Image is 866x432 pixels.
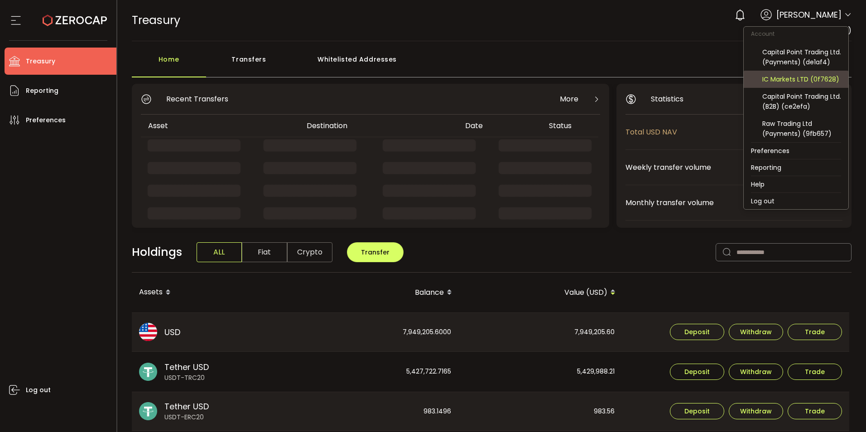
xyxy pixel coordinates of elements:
[740,369,772,375] span: Withdraw
[132,12,180,28] span: Treasury
[762,91,841,111] div: Capital Point Trading Ltd. (B2B) (ce2efa)
[132,244,182,261] span: Holdings
[805,369,825,375] span: Trade
[166,93,228,105] span: Recent Transfers
[805,329,825,335] span: Trade
[299,120,458,131] div: Destination
[459,313,622,352] div: 7,949,205.60
[139,323,157,341] img: usd_portfolio.svg
[762,74,841,84] div: IC Markets LTD (0f7628)
[729,403,783,419] button: Withdraw
[670,324,724,340] button: Deposit
[197,242,242,262] span: ALL
[788,403,842,419] button: Trade
[684,369,710,375] span: Deposit
[26,55,55,68] span: Treasury
[296,313,458,352] div: 7,949,205.6000
[740,329,772,335] span: Withdraw
[242,242,287,262] span: Fiat
[805,408,825,414] span: Trade
[670,364,724,380] button: Deposit
[459,352,622,392] div: 5,429,988.21
[744,143,848,159] li: Preferences
[206,50,292,77] div: Transfers
[459,285,623,300] div: Value (USD)
[141,120,299,131] div: Asset
[651,93,683,105] span: Statistics
[132,285,296,300] div: Assets
[347,242,404,262] button: Transfer
[821,389,866,432] iframe: Chat Widget
[744,159,848,176] li: Reporting
[560,93,578,105] span: More
[139,363,157,381] img: usdt_portfolio.svg
[625,126,798,138] span: Total USD NAV
[625,162,798,173] span: Weekly transfer volume
[164,361,209,373] span: Tether USD
[670,403,724,419] button: Deposit
[292,50,423,77] div: Whitelisted Addresses
[26,384,51,397] span: Log out
[164,326,180,338] span: USD
[776,9,842,21] span: [PERSON_NAME]
[729,364,783,380] button: Withdraw
[744,193,848,209] li: Log out
[132,50,206,77] div: Home
[287,242,332,262] span: Crypto
[684,329,710,335] span: Deposit
[26,84,58,97] span: Reporting
[761,25,852,36] span: Raw Trading Ltd (af7c49)
[729,324,783,340] button: Withdraw
[542,120,598,131] div: Status
[361,248,390,257] span: Transfer
[458,120,542,131] div: Date
[26,114,66,127] span: Preferences
[788,364,842,380] button: Trade
[164,400,209,413] span: Tether USD
[744,30,782,38] span: Account
[788,324,842,340] button: Trade
[164,373,209,383] span: USDT-TRC20
[625,197,796,208] span: Monthly transfer volume
[296,352,458,392] div: 5,427,722.7165
[459,392,622,431] div: 983.56
[740,408,772,414] span: Withdraw
[139,402,157,420] img: usdt_portfolio.svg
[684,408,710,414] span: Deposit
[164,413,209,422] span: USDT-ERC20
[762,47,841,67] div: Capital Point Trading Ltd. (Payments) (de1af4)
[296,285,459,300] div: Balance
[296,392,458,431] div: 983.1496
[744,176,848,192] li: Help
[762,119,841,139] div: Raw Trading Ltd (Payments) (9fb657)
